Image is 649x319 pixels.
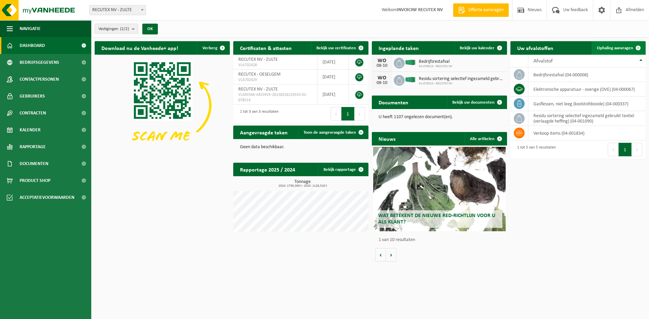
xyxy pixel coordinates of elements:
span: 01-078514 - RECUTEX NV [419,82,504,86]
span: 2024: 1739,390 t - 2025: 1129,510 t [237,184,368,188]
h2: Ingeplande taken [372,41,426,54]
span: Kalender [20,122,41,138]
h2: Rapportage 2025 / 2024 [233,163,302,176]
h2: Documenten [372,96,415,109]
span: Bekijk uw certificaten [316,46,356,50]
div: WO [375,58,389,63]
span: RECUTEX - OESELGEM [238,72,281,77]
span: Contracten [20,105,46,122]
span: Ophaling aanvragen [597,46,633,50]
span: Wat betekent de nieuwe RED-richtlijn voor u als klant? [378,213,495,225]
span: Acceptatievoorwaarden [20,189,74,206]
span: RECUTEX NV - ZULTE [238,87,278,92]
h2: Aangevraagde taken [233,126,294,139]
a: Wat betekent de nieuwe RED-richtlijn voor u als klant? [373,147,506,231]
span: Afvalstof [533,58,553,64]
button: Next [632,143,642,156]
button: Next [355,107,365,121]
a: Bekijk uw documenten [447,96,506,109]
p: Geen data beschikbaar. [240,145,362,150]
span: VLA702428 [238,62,312,68]
td: [DATE] [317,55,348,70]
span: Navigatie [20,20,41,37]
button: Volgende [386,248,396,262]
td: gasflessen, niet leeg (koolstofdioxide) (04-000337) [528,97,646,111]
td: elektronische apparatuur - overige (OVE) (04-000067) [528,82,646,97]
div: 08-10 [375,63,389,68]
count: (2/2) [120,27,129,31]
div: 08-10 [375,81,389,85]
span: Rapportage [20,138,46,155]
span: RECUTEX NV - ZULTE [89,5,146,15]
button: Verberg [197,41,229,55]
td: bedrijfsrestafval (04-000008) [528,68,646,82]
h2: Uw afvalstoffen [510,41,560,54]
span: Verberg [202,46,217,50]
h2: Nieuws [372,132,402,145]
span: VLA702429 [238,77,312,83]
span: Vestigingen [98,24,129,34]
span: VLAREMA-ARCHIVE-20150316124553-01-078514 [238,92,312,103]
span: Residu sortering selectief ingezameld gebruikt textiel (verlaagde heffing) [419,76,504,82]
p: U heeft 1107 ongelezen document(en). [379,115,500,119]
span: Bedrijfsgegevens [20,54,59,71]
button: 1 [619,143,632,156]
h3: Tonnage [237,180,368,188]
td: residu sortering selectief ingezameld gebruikt textiel (verlaagde heffing) (04-001090) [528,111,646,126]
a: Bekijk uw kalender [454,41,506,55]
span: 01-078514 - RECUTEX NV [419,64,453,69]
a: Bekijk uw certificaten [311,41,368,55]
span: RECUTEX NV - ZULTE [90,5,146,15]
span: Bekijk uw documenten [452,100,495,105]
strong: INVOICINF RECUTEX NV [397,7,443,12]
h2: Certificaten & attesten [233,41,298,54]
a: Toon de aangevraagde taken [298,126,368,139]
span: Toon de aangevraagde taken [304,130,356,135]
img: Download de VHEPlus App [95,55,230,156]
p: 1 van 10 resultaten [379,238,504,242]
img: HK-XC-40-GN-00 [405,77,416,83]
button: Previous [331,107,341,121]
td: [DATE] [317,84,348,105]
span: Documenten [20,155,48,172]
span: Offerte aanvragen [467,7,505,14]
button: Vorige [375,248,386,262]
div: WO [375,75,389,81]
a: Bekijk rapportage [318,163,368,176]
h2: Download nu de Vanheede+ app! [95,41,185,54]
a: Alle artikelen [464,132,506,145]
button: Vestigingen(2/2) [95,24,138,34]
button: 1 [341,107,355,121]
td: verkoop items (04-001834) [528,126,646,140]
div: 1 tot 5 van 5 resultaten [514,142,556,157]
span: Gebruikers [20,88,45,105]
span: Bedrijfsrestafval [419,59,453,64]
a: Ophaling aanvragen [592,41,645,55]
button: OK [142,24,158,34]
span: Bekijk uw kalender [460,46,495,50]
a: Offerte aanvragen [453,3,509,17]
div: 1 tot 3 van 3 resultaten [237,106,279,121]
span: Dashboard [20,37,45,54]
span: Product Shop [20,172,50,189]
td: [DATE] [317,70,348,84]
button: Previous [608,143,619,156]
img: HK-XC-40-GN-00 [405,59,416,65]
span: RECUTEX NV - ZULTE [238,57,278,62]
span: Contactpersonen [20,71,59,88]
